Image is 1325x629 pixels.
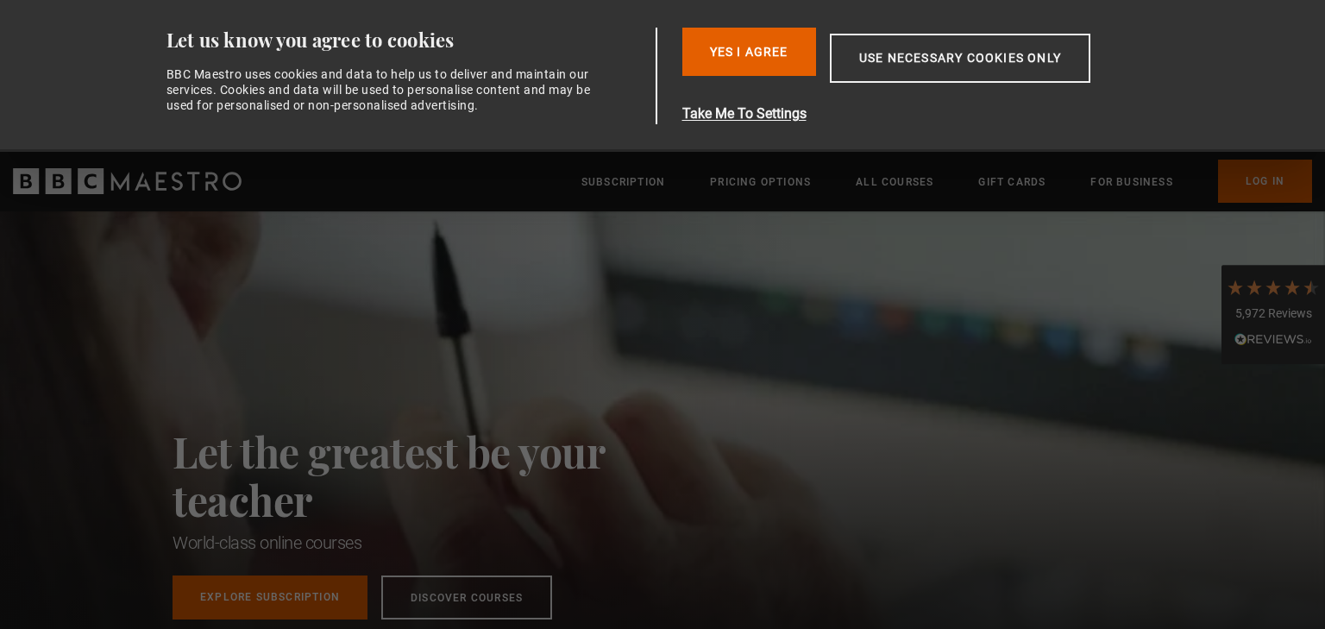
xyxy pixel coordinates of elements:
h1: World-class online courses [173,531,681,555]
a: Subscription [581,173,665,191]
nav: Primary [581,160,1312,203]
button: Yes I Agree [682,28,816,76]
a: Log In [1218,160,1312,203]
div: Let us know you agree to cookies [166,28,650,53]
a: Gift Cards [978,173,1046,191]
img: REVIEWS.io [1234,333,1312,345]
svg: BBC Maestro [13,168,242,194]
button: Take Me To Settings [682,104,1172,124]
div: 4.7 Stars [1226,278,1321,297]
a: Pricing Options [710,173,811,191]
div: 5,972 Reviews [1226,305,1321,323]
div: 5,972 ReviewsRead All Reviews [1221,265,1325,365]
a: For business [1090,173,1172,191]
div: BBC Maestro uses cookies and data to help us to deliver and maintain our services. Cookies and da... [166,66,601,114]
h2: Let the greatest be your teacher [173,427,681,524]
button: Use necessary cookies only [830,34,1090,83]
div: Read All Reviews [1226,330,1321,351]
a: All Courses [856,173,933,191]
